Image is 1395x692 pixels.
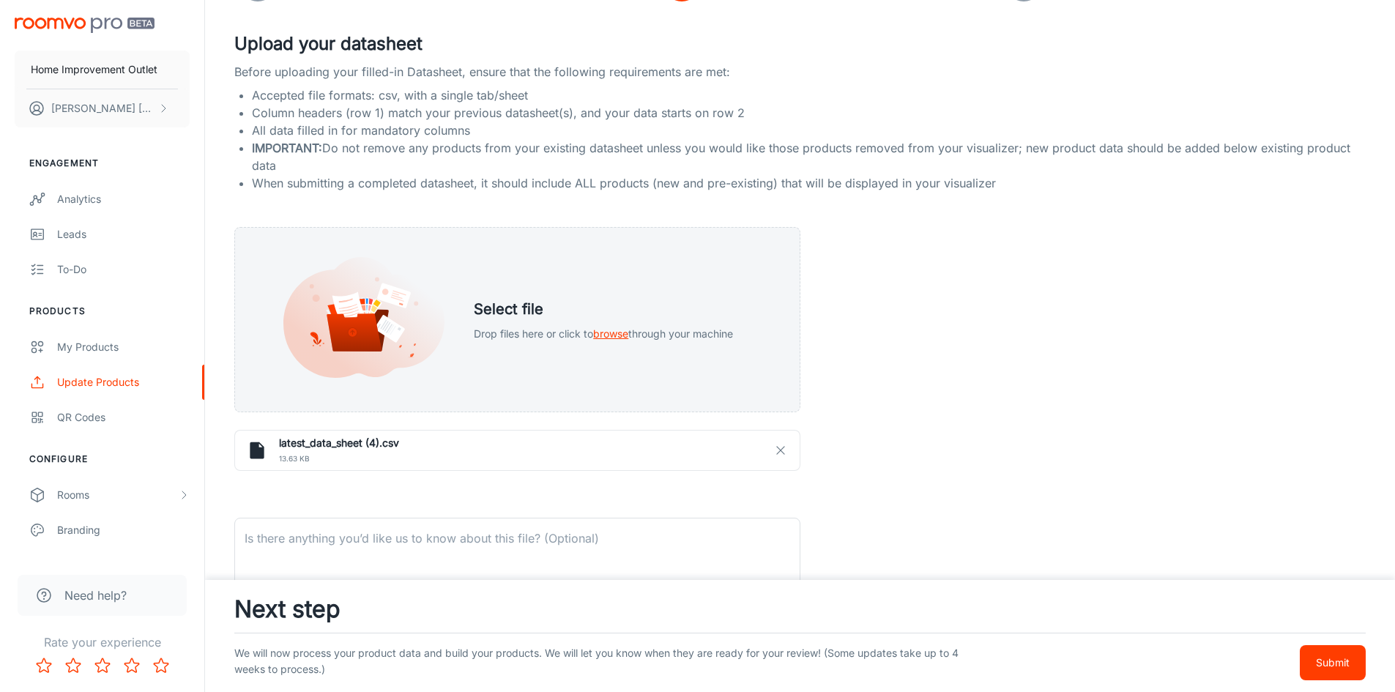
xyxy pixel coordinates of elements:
p: [PERSON_NAME] [PERSON_NAME] [51,100,155,116]
span: 13.63 kB [279,451,788,466]
button: Home Improvement Outlet [15,51,190,89]
p: Submit [1316,655,1350,671]
div: QR Codes [57,409,190,425]
img: Roomvo PRO Beta [15,18,155,33]
button: Rate 4 star [117,651,146,680]
p: Before uploading your filled-in Datasheet, ensure that the following requirements are met: [234,63,1366,81]
button: Rate 3 star [88,651,117,680]
h3: Next step [234,592,1366,627]
div: Branding [57,522,190,538]
span: Need help? [64,587,127,604]
p: We will now process your product data and build your products. We will let you know when they are... [234,645,970,680]
button: Rate 1 star [29,651,59,680]
button: Rate 2 star [59,651,88,680]
button: Rate 5 star [146,651,176,680]
span: IMPORTANT: [252,141,322,155]
span: browse [593,327,628,340]
h5: Select file [474,298,733,320]
div: Leads [57,226,190,242]
div: To-do [57,261,190,278]
div: Texts [57,557,190,573]
li: Do not remove any products from your existing datasheet unless you would like those products remo... [252,139,1372,174]
h6: latest_data_sheet (4).csv [279,435,788,451]
div: Select fileDrop files here or click tobrowsethrough your machine [234,227,800,412]
li: Accepted file formats: csv, with a single tab/sheet [252,86,1372,104]
li: Column headers (row 1) match your previous datasheet(s), and your data starts on row 2 [252,104,1372,122]
p: Rate your experience [12,633,193,651]
p: Drop files here or click to through your machine [474,326,733,342]
div: My Products [57,339,190,355]
button: [PERSON_NAME] [PERSON_NAME] [15,89,190,127]
button: Submit [1300,645,1366,680]
li: All data filled in for mandatory columns [252,122,1372,139]
div: Analytics [57,191,190,207]
li: When submitting a completed datasheet, it should include ALL products (new and pre-existing) that... [252,174,1372,192]
div: Update Products [57,374,190,390]
div: Rooms [57,487,178,503]
h4: Upload your datasheet [234,31,1366,57]
p: Home Improvement Outlet [31,62,157,78]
